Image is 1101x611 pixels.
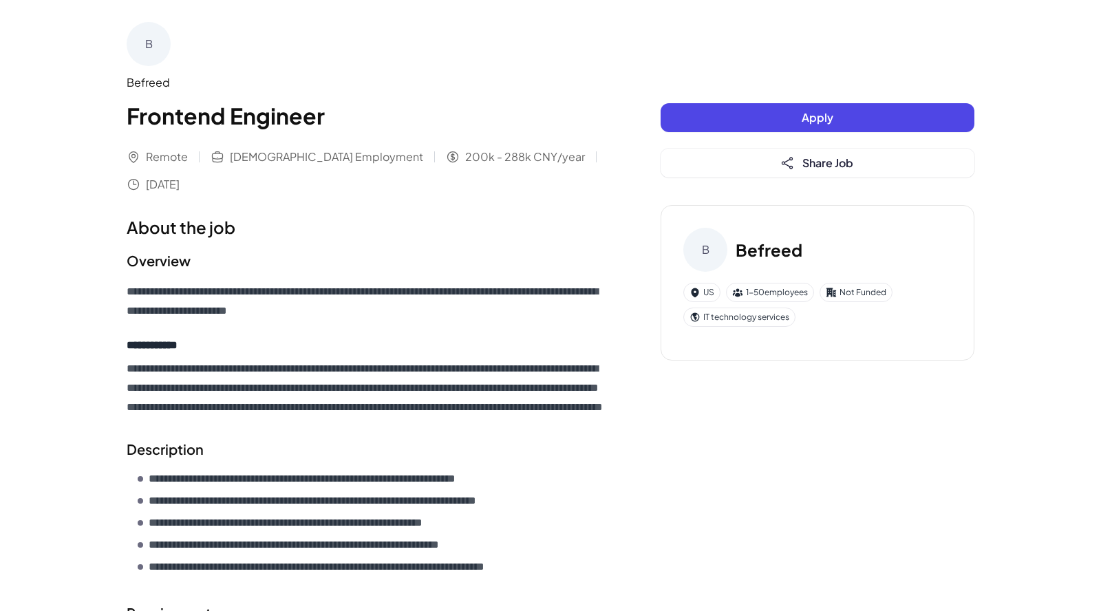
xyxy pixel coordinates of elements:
[820,283,892,302] div: Not Funded
[661,149,974,178] button: Share Job
[230,149,423,165] span: [DEMOGRAPHIC_DATA] Employment
[127,439,606,460] h2: Description
[726,283,814,302] div: 1-50 employees
[465,149,585,165] span: 200k - 288k CNY/year
[683,308,795,327] div: IT technology services
[683,283,720,302] div: US
[683,228,727,272] div: B
[127,22,171,66] div: B
[802,156,853,170] span: Share Job
[146,149,188,165] span: Remote
[146,176,180,193] span: [DATE]
[127,99,606,132] h1: Frontend Engineer
[127,74,606,91] div: Befreed
[127,215,606,239] h1: About the job
[127,250,606,271] h2: Overview
[802,110,833,125] span: Apply
[736,237,802,262] h3: Befreed
[661,103,974,132] button: Apply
